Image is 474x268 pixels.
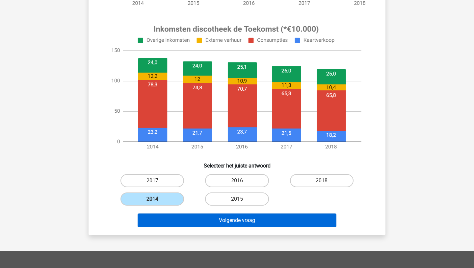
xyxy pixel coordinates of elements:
[99,157,375,169] h6: Selecteer het juiste antwoord
[205,174,269,187] label: 2016
[120,192,184,206] label: 2014
[205,192,269,206] label: 2015
[138,213,337,227] button: Volgende vraag
[120,174,184,187] label: 2017
[290,174,354,187] label: 2018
